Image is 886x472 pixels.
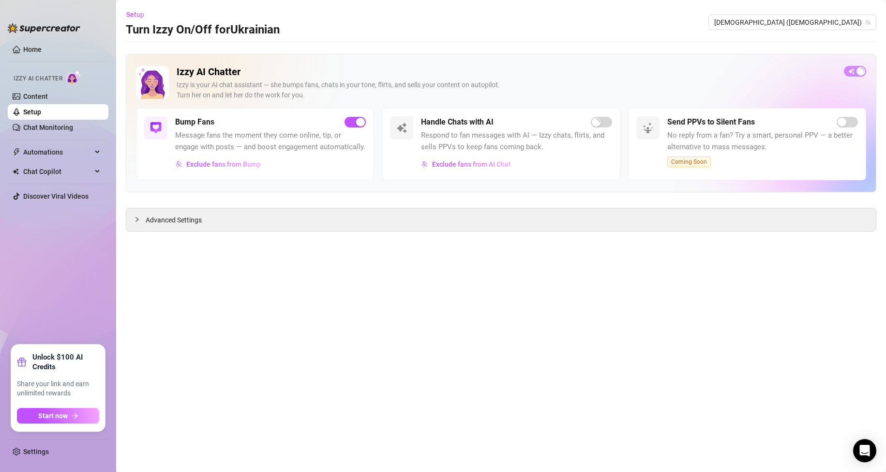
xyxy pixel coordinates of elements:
a: Setup [23,108,41,116]
h5: Send PPVs to Silent Fans [667,116,755,128]
span: Setup [126,11,144,18]
img: Chat Copilot [13,168,19,175]
span: Respond to fan messages with AI — Izzy chats, flirts, and sells PPVs to keep fans coming back. [421,130,612,153]
span: loading [857,68,864,75]
a: Chat Monitoring [23,124,73,131]
h5: Bump Fans [175,116,214,128]
span: team [865,19,871,25]
img: Izzy AI Chatter [136,66,169,99]
span: Automations [23,144,92,160]
a: Content [23,93,48,100]
span: Coming Soon [667,157,711,167]
div: Izzy is your AI chat assistant — she bumps fans, chats in your tone, flirts, and sells your conte... [177,80,836,100]
img: logo-BBDzfeDw.svg [8,23,80,33]
button: Start nowarrow-right [17,408,99,424]
span: Advanced Settings [146,215,202,225]
img: svg%3e [421,161,428,168]
h2: Izzy AI Chatter [177,66,836,78]
img: svg%3e [396,122,407,134]
img: svg%3e [176,161,182,168]
img: svg%3e [150,122,162,134]
h5: Handle Chats with AI [421,116,494,128]
div: Open Intercom Messenger [853,439,876,462]
button: Setup [126,7,152,22]
span: Exclude fans from AI Chat [432,160,511,168]
span: Message fans the moment they come online, tip, or engage with posts — and boost engagement automa... [175,130,366,153]
h3: Turn Izzy On/Off for Ukrainian [126,22,280,38]
span: Share your link and earn unlimited rewards [17,379,99,398]
span: collapsed [134,217,140,222]
span: thunderbolt [13,148,20,156]
div: collapsed [134,214,146,225]
span: Exclude fans from Bump [186,160,261,168]
img: svg%3e [642,122,654,134]
span: gift [17,357,27,367]
span: Start now [38,412,68,420]
span: Ukrainian (ukrainianmodel) [714,15,871,30]
button: Exclude fans from Bump [175,157,261,172]
a: Discover Viral Videos [23,192,89,200]
a: Settings [23,448,49,456]
strong: Unlock $100 AI Credits [32,352,99,372]
img: AI Chatter [66,70,81,84]
span: loading [593,119,600,126]
span: Izzy AI Chatter [14,74,62,83]
span: arrow-right [72,412,78,419]
span: Chat Copilot [23,164,92,179]
span: No reply from a fan? Try a smart, personal PPV — a better alternative to mass messages. [667,130,858,153]
a: Home [23,46,42,53]
button: Exclude fans from AI Chat [421,157,511,172]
